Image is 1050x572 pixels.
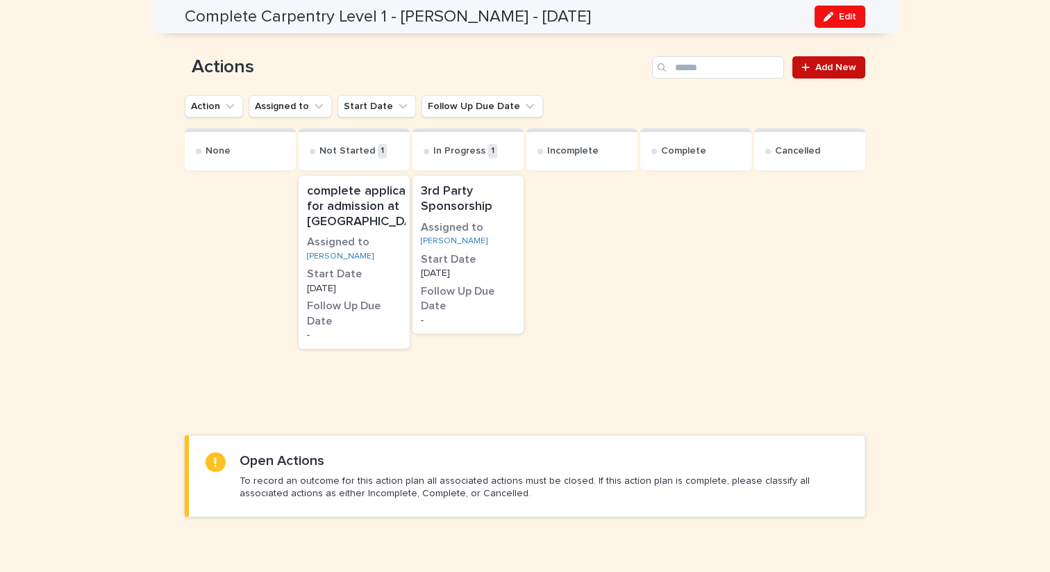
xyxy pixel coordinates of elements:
[839,12,856,22] span: Edit
[299,176,410,348] a: complete application for admission at [GEOGRAPHIC_DATA]Assigned to[PERSON_NAME] Start Date[DATE]F...
[488,144,497,158] p: 1
[547,145,599,157] p: Incomplete
[307,330,401,340] p: -
[185,95,243,117] button: Action
[815,63,856,72] span: Add New
[185,7,591,27] h2: Complete Carpentry Level 1 - [PERSON_NAME] - [DATE]
[421,252,515,268] h3: Start Date
[240,475,848,500] p: To record an outcome for this action plan all associated actions must be closed. If this action p...
[240,452,324,469] h2: Open Actions
[249,95,332,117] button: Assigned to
[421,220,515,236] h3: Assigned to
[652,56,784,79] input: Search
[319,145,375,157] p: Not Started
[307,235,401,250] h3: Assigned to
[307,252,374,261] a: [PERSON_NAME]
[421,316,515,325] p: -
[337,95,416,117] button: Start Date
[775,145,820,157] p: Cancelled
[206,145,231,157] p: None
[307,284,401,293] p: [DATE]
[185,56,647,79] h1: Actions
[307,267,401,282] h3: Start Date
[661,145,706,157] p: Complete
[421,184,515,214] p: 3rd Party Sponsorship
[422,95,543,117] button: Follow Up Due Date
[421,268,515,278] p: [DATE]
[421,284,515,314] h3: Follow Up Due Date
[307,184,431,229] p: complete application for admission at [GEOGRAPHIC_DATA]
[815,6,865,28] button: Edit
[412,176,524,334] a: 3rd Party SponsorshipAssigned to[PERSON_NAME] Start Date[DATE]Follow Up Due Date-
[421,236,487,246] a: [PERSON_NAME]
[792,56,865,79] a: Add New
[307,299,401,329] h3: Follow Up Due Date
[433,145,485,157] p: In Progress
[378,144,387,158] p: 1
